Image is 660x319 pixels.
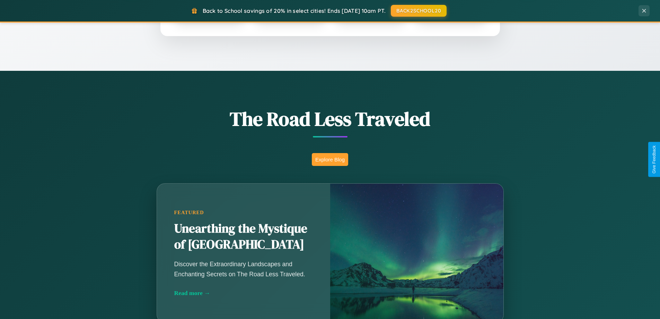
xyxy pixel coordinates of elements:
[174,259,313,279] p: Discover the Extraordinary Landscapes and Enchanting Secrets on The Road Less Traveled.
[652,145,657,174] div: Give Feedback
[174,210,313,216] div: Featured
[122,106,538,132] h1: The Road Less Traveled
[174,221,313,253] h2: Unearthing the Mystique of [GEOGRAPHIC_DATA]
[174,289,313,297] div: Read more →
[391,5,447,17] button: BACK2SCHOOL20
[312,153,348,166] button: Explore Blog
[203,7,386,14] span: Back to School savings of 20% in select cities! Ends [DATE] 10am PT.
